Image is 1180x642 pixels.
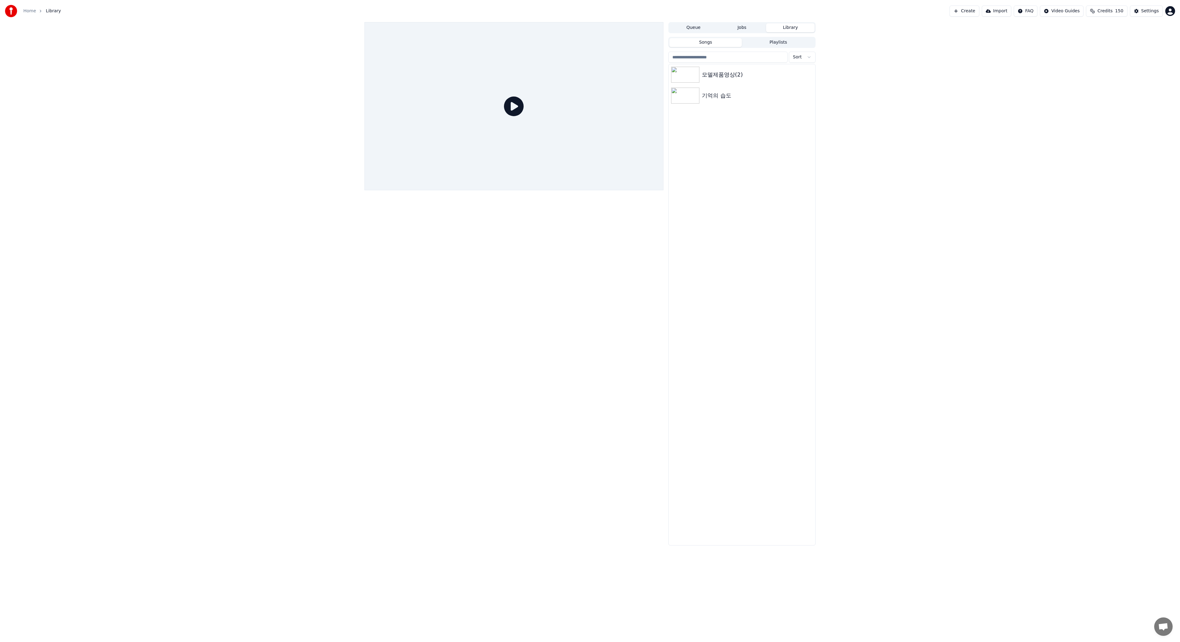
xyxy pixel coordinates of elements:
[1014,6,1037,17] button: FAQ
[669,23,718,32] button: Queue
[1115,8,1123,14] span: 150
[669,38,742,47] button: Songs
[950,6,979,17] button: Create
[702,91,813,100] div: 기억의 습도
[46,8,61,14] span: Library
[742,38,815,47] button: Playlists
[1086,6,1127,17] button: Credits150
[1040,6,1084,17] button: Video Guides
[1097,8,1112,14] span: Credits
[793,54,802,60] span: Sort
[766,23,815,32] button: Library
[1141,8,1159,14] div: Settings
[702,70,813,79] div: 모델제품영상(2)
[982,6,1011,17] button: Import
[1154,617,1173,636] div: 채팅 열기
[23,8,36,14] a: Home
[1130,6,1163,17] button: Settings
[5,5,17,17] img: youka
[23,8,61,14] nav: breadcrumb
[718,23,766,32] button: Jobs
